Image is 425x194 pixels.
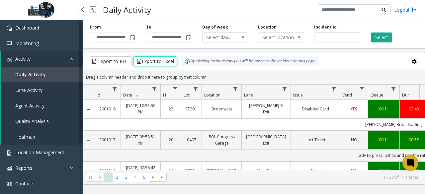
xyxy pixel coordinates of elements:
a: 22 [165,106,177,112]
label: To [146,24,151,30]
div: 00:10 [372,168,395,174]
button: Export to PDF [90,56,132,66]
span: Vend [342,92,352,98]
label: Incident Id [314,24,337,30]
label: From [90,24,101,30]
span: Go to the next page [151,175,156,180]
a: 00:11 [372,106,395,112]
span: Toggle popup [128,33,136,42]
a: [DATE] 08:58:51 PM [125,134,156,146]
a: 02:43 [404,106,424,112]
a: Lost Ticket [295,137,336,143]
span: Sortable [134,93,140,98]
span: Page 4 [131,173,140,182]
span: Select day... [203,33,239,42]
label: Day of week [202,24,228,30]
a: Disabled Card [295,106,336,112]
a: Activity [1,51,83,67]
a: Heatmap [1,129,83,145]
a: 0407 [185,137,198,143]
button: Export to Excel [133,56,177,66]
a: Lot Filter Menu [191,85,200,94]
kendo-pager-info: 1 - 30 of 140 items [171,174,418,180]
div: By clicking Incident row you will be taken to the incident details page. [181,56,319,66]
span: Daily Activity [15,71,46,78]
img: infoIcon.svg [185,59,190,64]
span: Heatmap [15,134,35,140]
span: Quality Analysis [15,118,49,124]
span: Go to the last page [160,175,165,180]
a: [DATE] 07:56:42 PM [125,164,156,177]
span: Lane [244,92,253,98]
a: NO [344,168,364,174]
h3: Daily Activity [100,2,154,18]
img: logout [411,6,417,13]
a: Broadwest [206,106,237,112]
div: Data table [83,85,425,170]
a: Issue Filter Menu [329,85,338,94]
span: Date [123,92,132,98]
img: 'icon' [7,181,12,187]
a: Id Filter Menu [110,85,119,94]
span: Dashboard [15,25,39,31]
a: Collapse Details [83,107,94,112]
a: Vend Filter Menu [358,85,367,94]
a: [PERSON_NAME] [206,168,237,174]
a: 2001918 [98,106,117,112]
a: [DATE] 10:53:30 PM [125,102,156,115]
a: 00:11 [372,137,395,143]
img: 'icon' [7,150,12,156]
a: 00:58 [404,137,424,143]
span: H [163,92,166,98]
span: Queue [371,92,383,98]
a: Collapse Details [83,138,94,143]
a: Quality Analysis [1,113,83,129]
span: Reports [15,165,32,171]
span: Page 3 [122,173,131,182]
span: Toggle popup [185,33,192,42]
img: 'icon' [7,57,12,62]
a: Lane Activity [1,82,83,98]
span: Agent Activity [15,102,44,109]
a: Collapse Details [83,169,94,174]
span: Go to the next page [149,173,158,182]
span: Location [204,92,220,98]
span: Page 2 [113,173,122,182]
a: Queue Filter Menu [389,85,398,94]
span: NO [351,137,357,143]
a: Daily Activity [1,67,83,82]
span: Dur [402,92,409,98]
a: YES [344,106,364,112]
a: 372030 [185,106,198,112]
a: H Filter Menu [171,85,180,94]
button: Select [371,32,392,42]
span: Page 1 [104,173,113,182]
a: 20 [165,137,177,143]
span: Location Management [15,149,64,156]
span: Select location... [258,33,295,42]
img: 'icon' [7,166,12,171]
a: 00:23 [404,168,424,174]
span: Page 5 [140,173,149,182]
a: 372031 [185,168,198,174]
a: 2001916 [98,168,117,174]
a: Main Entry [246,168,287,174]
a: Location Filter Menu [231,85,240,94]
span: Monitoring [15,40,39,46]
a: 19 [165,168,177,174]
a: Ghost [295,168,336,174]
img: pageIcon [90,2,96,18]
span: Activity [15,56,31,62]
label: Location [258,24,277,30]
span: Go to the last page [158,173,167,182]
a: Agent Activity [1,98,83,113]
a: 501 Congress Garage [206,134,237,146]
a: [PERSON_NAME] St Exit [246,102,287,115]
img: 'icon' [7,41,12,46]
span: YES [351,106,357,112]
a: Lane Filter Menu [280,85,289,94]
